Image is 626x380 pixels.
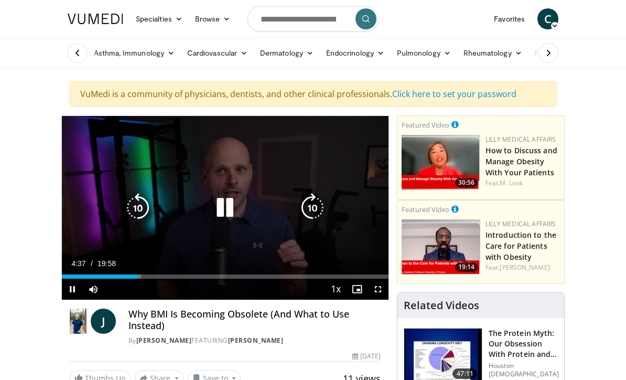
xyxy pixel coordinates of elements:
span: 30:56 [455,178,478,187]
div: [DATE] [352,352,381,361]
a: [PERSON_NAME] [500,263,549,272]
a: Rheumatology [457,43,528,64]
button: Pause [62,279,83,300]
p: Houston [DEMOGRAPHIC_DATA] [489,362,559,378]
a: 30:56 [402,135,480,190]
a: Endocrinology [320,43,391,64]
a: Click here to set your password [392,88,516,100]
img: Dr. Jordan Rennicke [70,309,87,334]
div: Progress Bar [62,275,388,279]
span: / [91,259,93,268]
a: Lilly Medical Affairs [485,135,556,144]
button: Fullscreen [368,279,388,300]
small: Featured Video [402,205,449,214]
video-js: Video Player [62,116,388,300]
a: Introduction to the Care for Patients with Obesity [485,230,556,262]
h4: Why BMI Is Becoming Obsolete (And What to Use Instead) [128,309,381,331]
span: 47:11 [452,368,478,379]
div: By FEATURING [128,336,381,345]
div: Feat. [485,263,560,272]
div: Feat. [485,178,560,188]
img: c98a6a29-1ea0-4bd5-8cf5-4d1e188984a7.png.150x105_q85_crop-smart_upscale.png [402,135,480,190]
small: Featured Video [402,120,449,130]
span: 19:14 [455,262,478,272]
a: Pulmonology [391,43,457,64]
a: Specialties [129,8,189,29]
span: 4:37 [71,259,85,268]
a: J [91,309,116,334]
h3: The Protein Myth: Our Obsession With Protein and How It Is Killing US [489,328,559,360]
a: [PERSON_NAME] [136,336,192,345]
a: Lilly Medical Affairs [485,219,556,228]
a: [PERSON_NAME] [228,336,284,345]
img: VuMedi Logo [68,14,123,24]
a: M. Look [500,178,523,187]
a: C [537,8,558,29]
a: 19:14 [402,219,480,275]
a: Dermatology [254,43,320,64]
a: Browse [189,8,237,29]
a: How to Discuss and Manage Obesity With Your Patients [485,145,557,177]
a: Favorites [488,8,531,29]
div: VuMedi is a community of physicians, dentists, and other clinical professionals. [69,81,557,107]
a: Cardiovascular [181,43,254,64]
button: Mute [83,279,104,300]
img: acc2e291-ced4-4dd5-b17b-d06994da28f3.png.150x105_q85_crop-smart_upscale.png [402,219,480,275]
span: 19:58 [98,259,116,268]
a: Allergy, Asthma, Immunology [61,43,181,64]
h4: Related Videos [404,299,479,312]
input: Search topics, interventions [247,6,379,31]
button: Enable picture-in-picture mode [347,279,368,300]
button: Playback Rate [326,279,347,300]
